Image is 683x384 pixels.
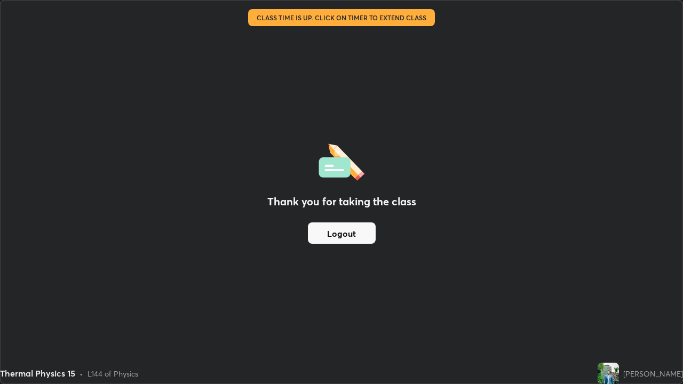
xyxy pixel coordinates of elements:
img: offlineFeedback.1438e8b3.svg [319,140,364,181]
h2: Thank you for taking the class [267,194,416,210]
div: L144 of Physics [88,368,138,379]
div: [PERSON_NAME] [623,368,683,379]
button: Logout [308,222,376,244]
img: 3039acb2fa3d48028dcb1705d1182d1b.jpg [598,363,619,384]
div: • [80,368,83,379]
